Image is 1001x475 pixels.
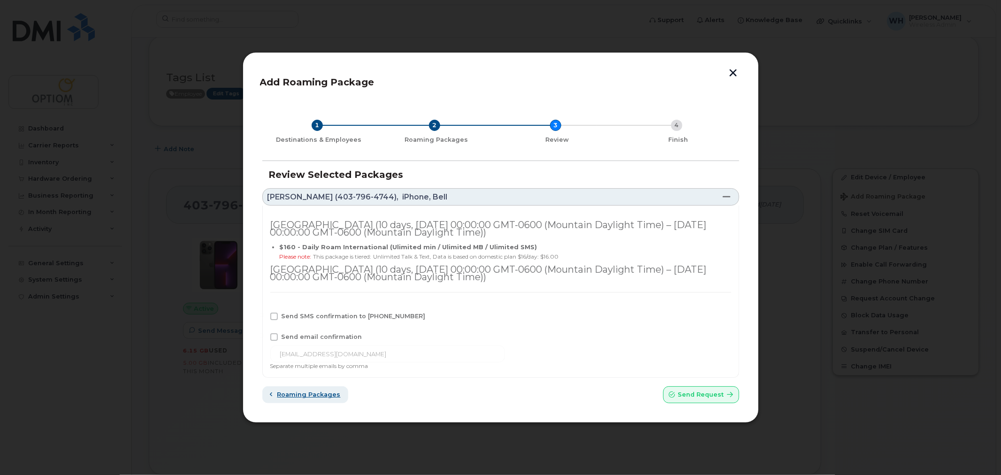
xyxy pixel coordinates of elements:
[270,362,731,370] div: Separate multiple emails by comma
[259,333,264,338] input: Send email confirmation
[622,136,735,144] div: Finish
[671,120,682,131] div: 4
[373,253,558,260] span: Unlimited Talk & Text, Data is based on domestic plan $16/day: $16.00
[279,253,311,260] span: Please note:
[279,243,537,251] b: $160 - Daily Roam International (Ulimited min / Ulimited MB / Ulimited SMS)
[312,120,323,131] div: 1
[663,386,739,403] button: Send request
[282,313,426,320] span: Send SMS confirmation to [PHONE_NUMBER]
[267,193,398,201] span: [PERSON_NAME] (403-796-4744),
[429,120,440,131] div: 2
[259,313,264,317] input: Send SMS confirmation to [PHONE_NUMBER]
[270,222,731,236] div: [GEOGRAPHIC_DATA] (10 days, [DATE] 00:00:00 GMT-0600 (Mountain Daylight Time) – [DATE] 00:00:00 G...
[270,345,505,362] input: Type confirmation email
[262,386,349,403] button: Roaming packages
[262,188,739,206] a: [PERSON_NAME] (403-796-4744),iPhone, Bell
[277,390,340,399] span: Roaming packages
[678,390,724,399] span: Send request
[313,253,371,260] span: This package is tiered:
[282,333,362,340] span: Send email confirmation
[260,77,374,88] span: Add Roaming Package
[270,266,731,281] div: [GEOGRAPHIC_DATA] (10 days, [DATE] 00:00:00 GMT-0600 (Mountain Daylight Time) – [DATE] 00:00:00 G...
[262,206,739,378] div: [PERSON_NAME] (403-796-4744),iPhone, Bell
[380,136,493,144] div: Roaming Packages
[402,193,447,201] span: iPhone, Bell
[266,136,372,144] div: Destinations & Employees
[269,169,733,180] h3: Review Selected Packages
